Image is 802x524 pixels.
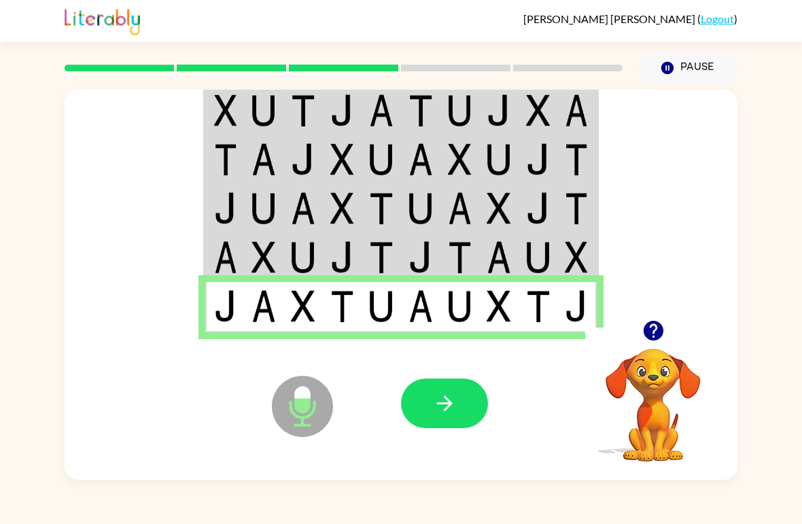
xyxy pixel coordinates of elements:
img: t [330,290,355,322]
img: u [291,241,315,273]
img: u [251,94,276,126]
img: j [330,241,355,273]
img: x [214,94,237,126]
img: a [251,143,276,175]
img: a [214,241,237,273]
img: j [408,241,433,273]
img: u [526,241,551,273]
img: t [369,241,394,273]
img: x [487,192,511,224]
img: a [369,94,394,126]
img: a [408,290,433,322]
img: x [330,192,355,224]
button: Pause [639,52,737,84]
img: j [291,143,315,175]
img: x [487,290,511,322]
img: u [369,143,394,175]
img: u [369,290,394,322]
img: u [408,192,433,224]
img: x [526,94,551,126]
img: t [291,94,315,126]
img: a [448,192,472,224]
img: j [526,192,551,224]
img: j [487,94,511,126]
img: x [448,143,472,175]
img: x [251,241,276,273]
img: t [369,192,394,224]
img: Literably [65,5,140,35]
img: j [214,192,237,224]
img: u [448,290,472,322]
img: a [408,143,433,175]
img: x [330,143,355,175]
div: ( ) [523,12,737,25]
img: u [448,94,472,126]
img: a [487,241,511,273]
img: t [214,143,237,175]
img: j [565,290,588,322]
img: u [251,192,276,224]
img: j [214,290,237,322]
a: Logout [701,12,734,25]
img: t [448,241,472,273]
img: u [487,143,511,175]
img: t [565,143,588,175]
img: x [565,241,588,273]
img: t [408,94,433,126]
span: [PERSON_NAME] [PERSON_NAME] [523,12,697,25]
img: a [291,192,315,224]
img: t [565,192,588,224]
img: t [526,290,551,322]
img: j [526,143,551,175]
img: a [251,290,276,322]
img: x [291,290,315,322]
img: j [330,94,355,126]
video: Your browser must support playing .mp4 files to use Literably. Please try using another browser. [585,328,721,464]
img: a [565,94,588,126]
